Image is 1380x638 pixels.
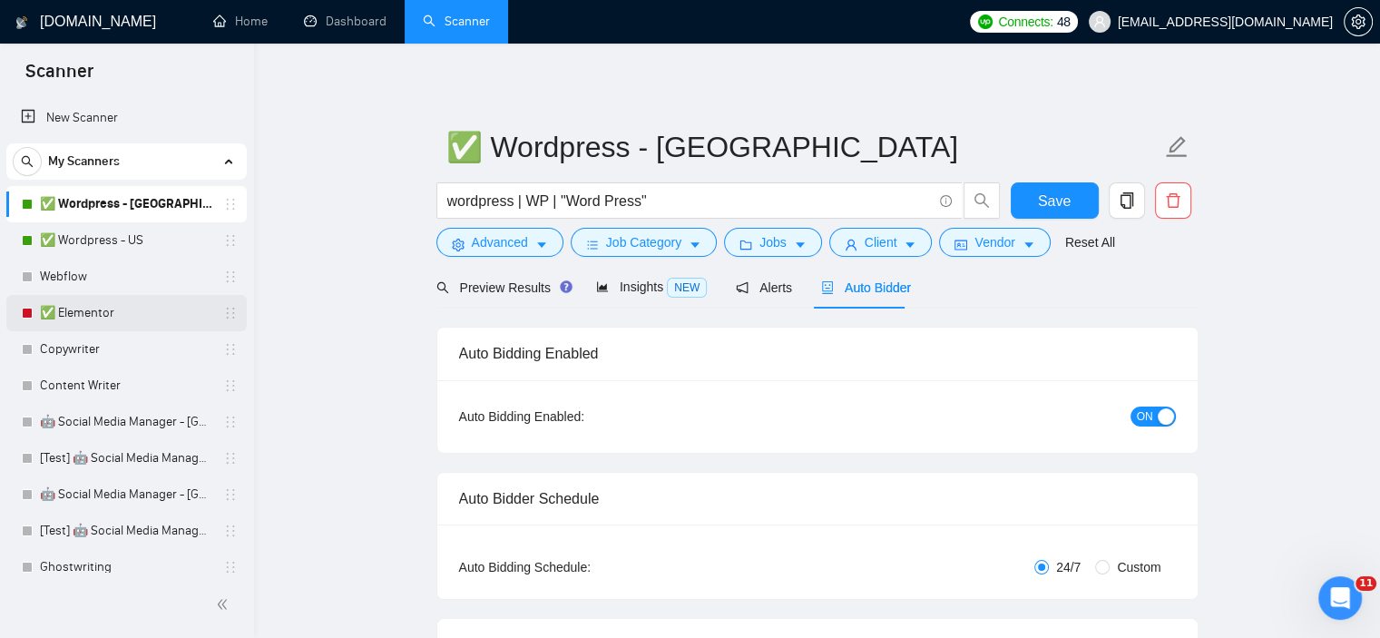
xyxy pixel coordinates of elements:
[1093,15,1106,28] span: user
[223,415,238,429] span: holder
[423,14,490,29] a: searchScanner
[459,328,1176,379] div: Auto Bidding Enabled
[821,280,911,295] span: Auto Bidder
[964,192,999,209] span: search
[14,155,41,168] span: search
[40,222,212,259] a: ✅ Wordpress - US
[865,232,897,252] span: Client
[304,14,387,29] a: dashboardDashboard
[571,228,717,257] button: barsJob Categorycaret-down
[459,407,698,427] div: Auto Bidding Enabled:
[223,306,238,320] span: holder
[436,280,567,295] span: Preview Results
[1109,182,1145,219] button: copy
[40,404,212,440] a: 🤖 Social Media Manager - [GEOGRAPHIC_DATA]
[40,295,212,331] a: ✅ Elementor
[223,560,238,574] span: holder
[223,451,238,466] span: holder
[1156,192,1190,209] span: delete
[736,281,749,294] span: notification
[1356,576,1376,591] span: 11
[1023,238,1035,251] span: caret-down
[558,279,574,295] div: Tooltip anchor
[48,143,120,180] span: My Scanners
[596,280,707,294] span: Insights
[13,147,42,176] button: search
[998,12,1052,32] span: Connects:
[1137,407,1153,427] span: ON
[1165,135,1189,159] span: edit
[11,58,108,96] span: Scanner
[606,232,681,252] span: Job Category
[1110,192,1144,209] span: copy
[596,280,609,293] span: area-chart
[954,238,967,251] span: idcard
[821,281,834,294] span: robot
[223,233,238,248] span: holder
[40,513,212,549] a: [Test] 🤖 Social Media Manager - [GEOGRAPHIC_DATA]
[40,368,212,404] a: Content Writer
[794,238,807,251] span: caret-down
[739,238,752,251] span: folder
[1344,15,1373,29] a: setting
[436,281,449,294] span: search
[213,14,268,29] a: homeHome
[964,182,1000,219] button: search
[6,100,247,136] li: New Scanner
[223,270,238,284] span: holder
[15,8,28,37] img: logo
[1049,557,1088,577] span: 24/7
[40,186,212,222] a: ✅ Wordpress - [GEOGRAPHIC_DATA]
[459,557,698,577] div: Auto Bidding Schedule:
[1155,182,1191,219] button: delete
[845,238,857,251] span: user
[1038,190,1071,212] span: Save
[829,228,933,257] button: userClientcaret-down
[472,232,528,252] span: Advanced
[1345,15,1372,29] span: setting
[689,238,701,251] span: caret-down
[40,549,212,585] a: Ghostwriting
[535,238,548,251] span: caret-down
[223,524,238,538] span: holder
[1344,7,1373,36] button: setting
[40,331,212,368] a: Copywriter
[724,228,822,257] button: folderJobscaret-down
[1011,182,1099,219] button: Save
[1057,12,1071,32] span: 48
[223,342,238,357] span: holder
[446,124,1161,170] input: Scanner name...
[40,259,212,295] a: Webflow
[667,278,707,298] span: NEW
[216,595,234,613] span: double-left
[939,228,1050,257] button: idcardVendorcaret-down
[759,232,787,252] span: Jobs
[459,473,1176,525] div: Auto Bidder Schedule
[940,195,952,207] span: info-circle
[974,232,1014,252] span: Vendor
[586,238,599,251] span: bars
[1318,576,1362,620] iframe: Intercom live chat
[1065,232,1115,252] a: Reset All
[223,197,238,211] span: holder
[223,378,238,393] span: holder
[40,440,212,476] a: [Test] 🤖 Social Media Manager - [GEOGRAPHIC_DATA]
[978,15,993,29] img: upwork-logo.png
[40,476,212,513] a: 🤖 Social Media Manager - [GEOGRAPHIC_DATA]
[904,238,916,251] span: caret-down
[1110,557,1168,577] span: Custom
[223,487,238,502] span: holder
[21,100,232,136] a: New Scanner
[436,228,563,257] button: settingAdvancedcaret-down
[736,280,792,295] span: Alerts
[447,190,932,212] input: Search Freelance Jobs...
[452,238,465,251] span: setting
